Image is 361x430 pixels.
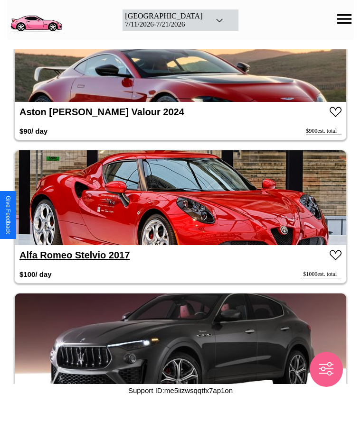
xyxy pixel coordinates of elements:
div: $ 1000 est. total [303,271,342,278]
a: Aston [PERSON_NAME] Valour 2024 [19,107,184,117]
div: Give Feedback [5,196,11,234]
h3: $ 100 / day [19,265,52,283]
div: $ 900 est. total [306,128,342,135]
p: Support ID: me5iizwsqqtfx7ap1on [128,384,233,397]
h3: $ 90 / day [19,122,47,140]
a: Alfa Romeo Stelvio 2017 [19,250,130,260]
div: 7 / 11 / 2026 - 7 / 21 / 2026 [125,20,202,28]
div: [GEOGRAPHIC_DATA] [125,12,202,20]
img: logo [7,5,65,33]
